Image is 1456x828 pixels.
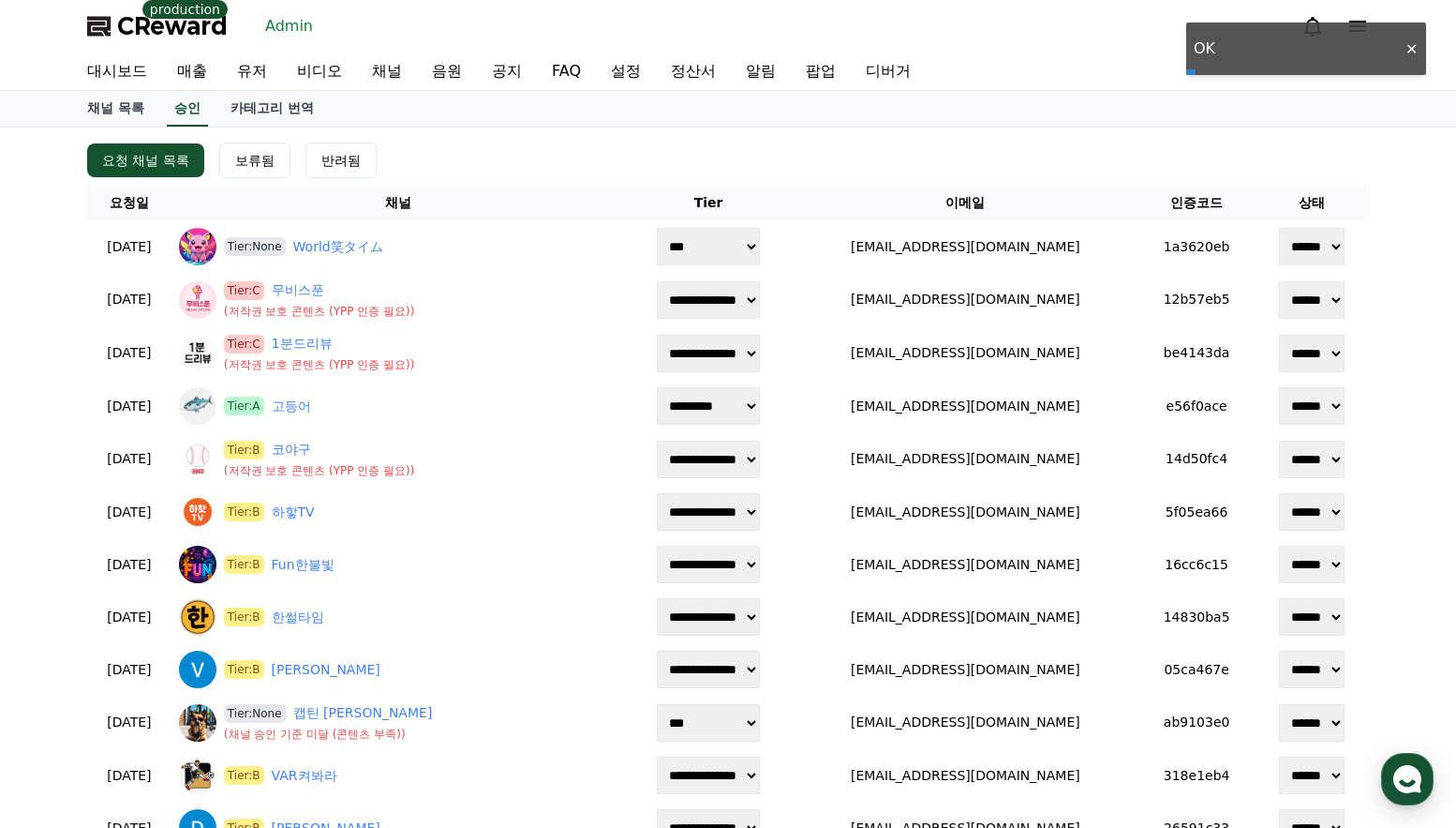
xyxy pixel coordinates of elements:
a: VAR켜봐라 [272,766,337,786]
td: 12b57eb5 [1138,273,1255,326]
td: 16cc6c15 [1138,538,1255,591]
a: Fun한불빛 [272,555,334,575]
td: ab9103e0 [1138,696,1255,749]
a: 설정 [596,53,656,90]
a: 코야구 [272,440,311,459]
p: [DATE] [95,503,164,522]
a: 무비스푼 [272,280,324,300]
a: 디버거 [851,53,926,90]
td: [EMAIL_ADDRESS][DOMAIN_NAME] [792,432,1138,486]
span: Tier:C [224,281,264,300]
td: [EMAIL_ADDRESS][DOMAIN_NAME] [792,696,1138,749]
a: 팝업 [791,53,851,90]
img: VAR켜봐라 [179,757,216,794]
td: 5f05ea66 [1138,486,1255,538]
p: [DATE] [95,290,164,309]
td: 318e1eb4 [1138,749,1255,802]
img: Vilen Blahynka [179,651,216,688]
p: [DATE] [95,343,164,363]
a: 채널 [357,53,417,90]
span: Tier:B [224,660,264,679]
p: [DATE] [95,713,164,732]
a: CReward [87,11,228,41]
img: 하핳TV [179,493,216,531]
a: 비디오 [282,53,357,90]
a: 유저 [222,53,282,90]
img: 무비스푼 [179,281,216,319]
img: 코야구 [179,441,216,478]
img: 한썰타임 [179,598,216,636]
p: ( 저작권 보호 콘텐츠 (YPP 인증 필요) ) [224,463,415,478]
td: [EMAIL_ADDRESS][DOMAIN_NAME] [792,380,1138,432]
button: 반려됨 [305,143,377,178]
p: ( 저작권 보호 콘텐츠 (YPP 인증 필요) ) [224,304,415,319]
a: 카테고리 번역 [215,91,329,127]
a: 알림 [731,53,791,90]
a: 정산서 [656,53,731,90]
td: [EMAIL_ADDRESS][DOMAIN_NAME] [792,538,1138,591]
th: 인증코드 [1138,186,1255,220]
a: 하핳TV [272,503,315,522]
a: FAQ [537,53,596,90]
a: 고등어 [272,397,311,416]
td: [EMAIL_ADDRESS][DOMAIN_NAME] [792,486,1138,538]
a: 캡틴 [PERSON_NAME] [293,703,433,723]
span: Tier:B [224,441,264,459]
a: 매출 [162,53,222,90]
img: World笑タイム [179,228,216,265]
a: World笑タイム [293,237,383,257]
td: 1a3620eb [1138,220,1255,273]
td: e56f0ace [1138,380,1255,432]
span: Tier:B [224,555,264,574]
span: CReward [117,11,228,41]
td: be4143da [1138,326,1255,380]
td: [EMAIL_ADDRESS][DOMAIN_NAME] [792,220,1138,273]
img: 캡틴 츄 [179,704,216,742]
td: [EMAIL_ADDRESS][DOMAIN_NAME] [792,273,1138,326]
td: [EMAIL_ADDRESS][DOMAIN_NAME] [792,591,1138,643]
p: ( 저작권 보호 콘텐츠 (YPP 인증 필요) ) [224,357,415,372]
td: 14830ba5 [1138,591,1255,643]
img: 고등어 [179,387,216,425]
a: 대시보드 [72,53,162,90]
a: [PERSON_NAME] [272,660,380,680]
p: [DATE] [95,237,164,257]
img: Fun한불빛 [179,546,216,583]
span: Tier:A [224,397,264,415]
div: 보류됨 [235,151,275,170]
p: [DATE] [95,660,164,680]
p: [DATE] [95,555,164,575]
td: [EMAIL_ADDRESS][DOMAIN_NAME] [792,643,1138,696]
a: Admin [258,11,320,41]
td: 14d50fc4 [1138,432,1255,486]
p: [DATE] [95,449,164,469]
th: 이메일 [792,186,1138,220]
p: [DATE] [95,397,164,416]
td: [EMAIL_ADDRESS][DOMAIN_NAME] [792,749,1138,802]
a: 한썰타임 [272,608,324,627]
span: Tier:B [224,503,264,521]
span: Tier:B [224,608,264,626]
a: 음원 [417,53,477,90]
img: 1분드리뷰 [179,335,216,372]
td: [EMAIL_ADDRESS][DOMAIN_NAME] [792,326,1138,380]
a: 1분드리뷰 [272,334,333,354]
span: Tier:None [224,704,286,723]
p: [DATE] [95,766,164,786]
button: 보류됨 [219,143,290,178]
a: 채널 목록 [72,91,159,127]
a: 승인 [167,91,208,127]
a: 공지 [477,53,537,90]
div: 요청 채널 목록 [102,151,189,170]
p: ( 채널 승인 기준 미달 (콘텐츠 부족) ) [224,727,433,742]
th: 요청일 [87,186,171,220]
td: 05ca467e [1138,643,1255,696]
div: 반려됨 [321,151,361,170]
span: Tier:C [224,335,264,354]
span: Tier:None [224,237,286,256]
th: 상태 [1255,186,1369,220]
th: 채널 [171,186,625,220]
p: [DATE] [95,608,164,627]
th: Tier [625,186,793,220]
span: Tier:B [224,766,264,785]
